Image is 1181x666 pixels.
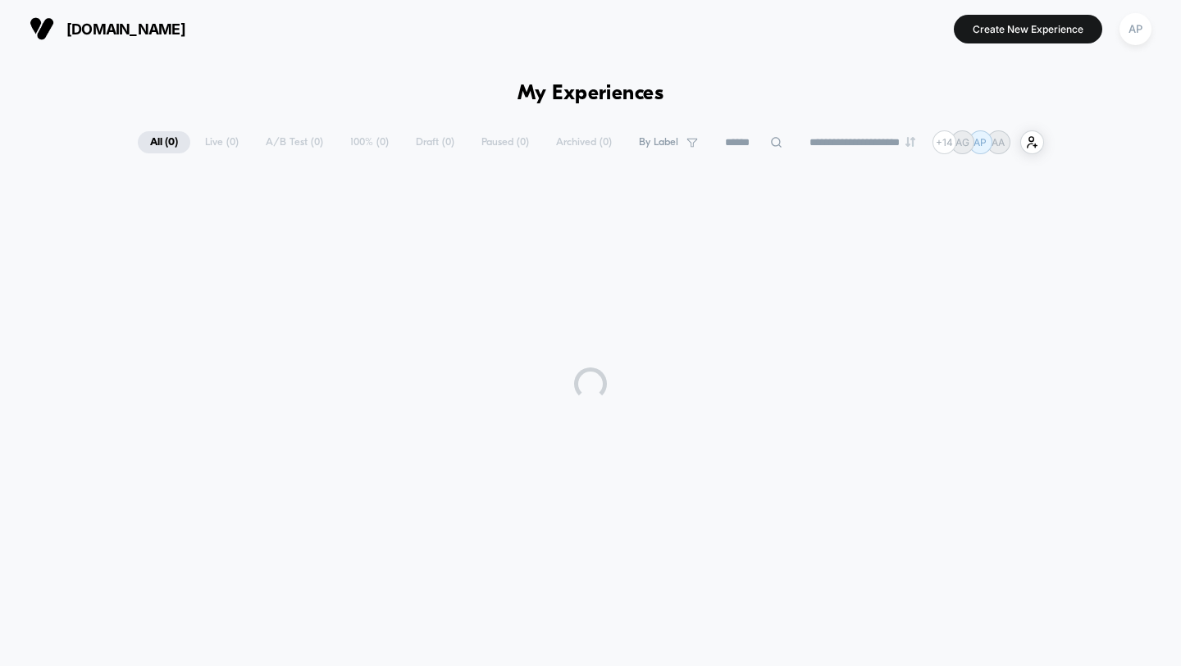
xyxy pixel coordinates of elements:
[932,130,956,154] div: + 14
[955,136,969,148] p: AG
[639,136,678,148] span: By Label
[25,16,190,42] button: [DOMAIN_NAME]
[905,137,915,147] img: end
[992,136,1005,148] p: AA
[954,15,1102,43] button: Create New Experience
[138,131,190,153] span: All ( 0 )
[974,136,987,148] p: AP
[518,82,664,106] h1: My Experiences
[1119,13,1151,45] div: AP
[66,21,185,38] span: [DOMAIN_NAME]
[30,16,54,41] img: Visually logo
[1115,12,1156,46] button: AP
